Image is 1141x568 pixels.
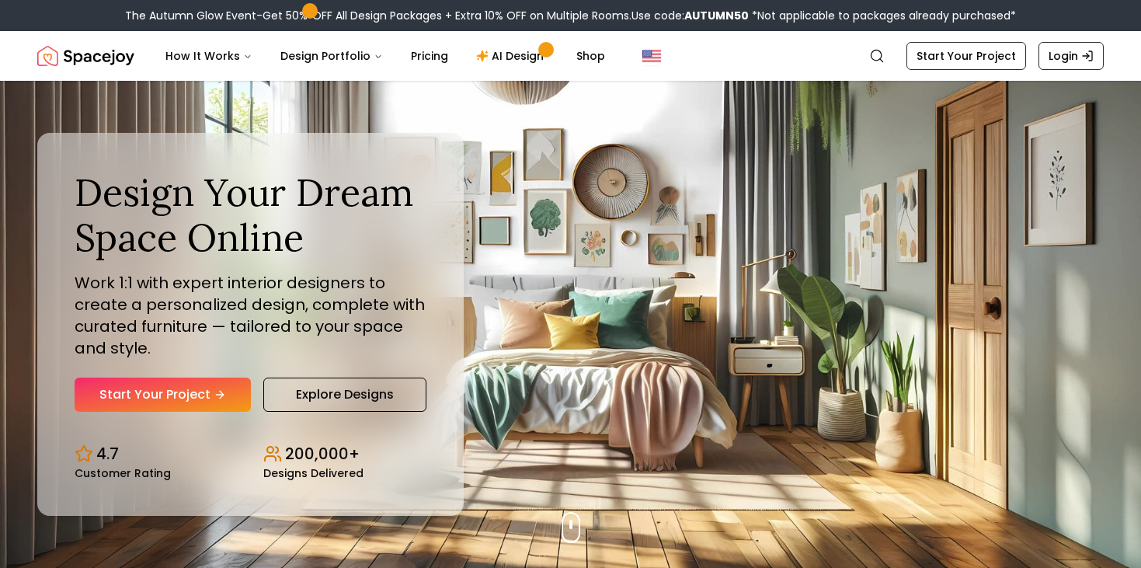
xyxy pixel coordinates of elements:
[75,272,426,359] p: Work 1:1 with expert interior designers to create a personalized design, complete with curated fu...
[1038,42,1104,70] a: Login
[153,40,617,71] nav: Main
[464,40,561,71] a: AI Design
[75,430,426,479] div: Design stats
[153,40,265,71] button: How It Works
[37,31,1104,81] nav: Global
[125,8,1016,23] div: The Autumn Glow Event-Get 50% OFF All Design Packages + Extra 10% OFF on Multiple Rooms.
[96,443,119,465] p: 4.7
[75,468,171,479] small: Customer Rating
[263,378,426,412] a: Explore Designs
[75,170,426,260] h1: Design Your Dream Space Online
[263,468,364,479] small: Designs Delivered
[37,40,134,71] img: Spacejoy Logo
[642,47,661,65] img: United States
[37,40,134,71] a: Spacejoy
[564,40,617,71] a: Shop
[398,40,461,71] a: Pricing
[75,378,251,412] a: Start Your Project
[906,42,1026,70] a: Start Your Project
[684,8,749,23] b: AUTUMN50
[631,8,749,23] span: Use code:
[749,8,1016,23] span: *Not applicable to packages already purchased*
[285,443,360,465] p: 200,000+
[268,40,395,71] button: Design Portfolio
